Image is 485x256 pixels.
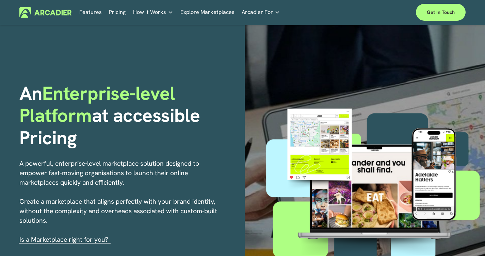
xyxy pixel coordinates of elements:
[416,4,466,21] a: Get in touch
[242,7,280,18] a: folder dropdown
[109,7,126,18] a: Pricing
[19,7,71,18] img: Arcadier
[79,7,102,18] a: Features
[21,235,108,244] a: s a Marketplace right for you?
[19,81,179,128] span: Enterprise-level Platform
[133,7,166,17] span: How It Works
[180,7,235,18] a: Explore Marketplaces
[242,7,273,17] span: Arcadier For
[133,7,173,18] a: folder dropdown
[19,235,108,244] span: I
[19,159,221,244] p: A powerful, enterprise-level marketplace solution designed to empower fast-moving organisations t...
[19,83,240,149] h1: An at accessible Pricing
